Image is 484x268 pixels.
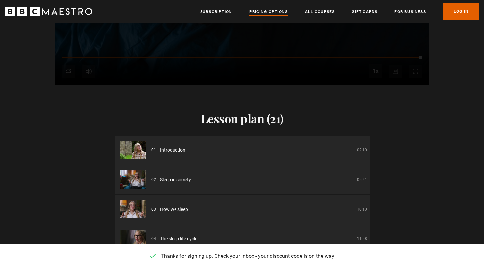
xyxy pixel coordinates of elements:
a: For business [394,9,426,15]
a: Log In [443,3,479,20]
span: Sleep in society [160,176,191,183]
span: The sleep life cycle [160,235,197,242]
p: 01 [151,147,156,153]
p: 02:10 [357,147,367,153]
a: Subscription [200,9,232,15]
span: How we sleep [160,206,188,213]
p: Thanks for signing up. Check your inbox - your discount code is on the way! [161,252,336,260]
p: 03 [151,206,156,212]
h2: Lesson plan (21) [115,111,370,125]
nav: Primary [200,3,479,20]
p: 10:10 [357,206,367,212]
p: 11:58 [357,236,367,242]
p: 04 [151,236,156,242]
svg: BBC Maestro [5,7,92,16]
span: Introduction [160,147,185,154]
p: 02 [151,177,156,183]
a: Gift Cards [352,9,377,15]
p: 05:21 [357,177,367,183]
a: All Courses [305,9,335,15]
a: Pricing Options [249,9,288,15]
